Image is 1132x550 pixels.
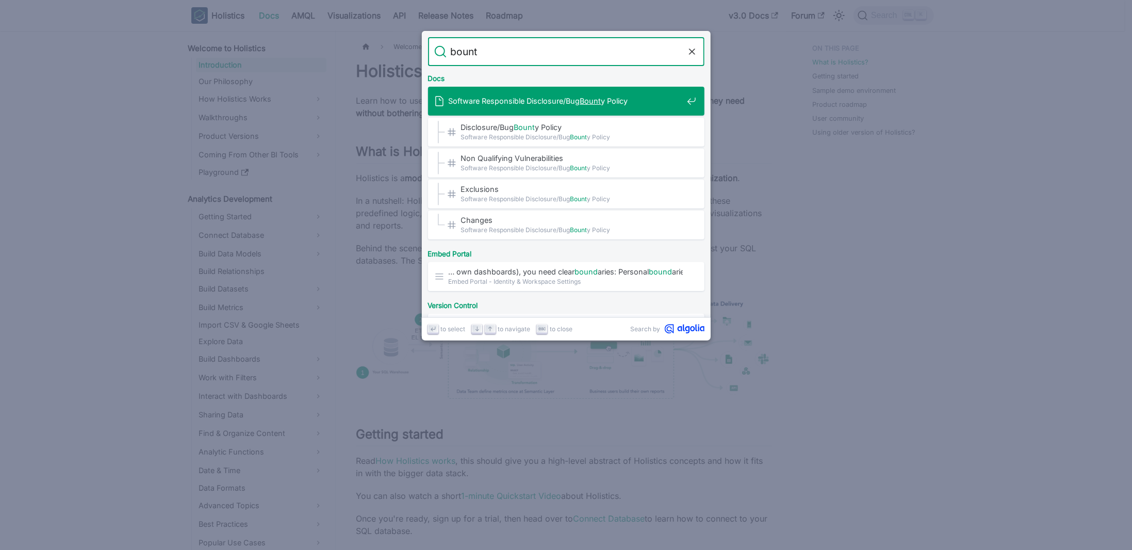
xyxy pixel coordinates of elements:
mark: Bount [570,226,587,234]
a: Exclusions​Software Responsible Disclosure/BugBounty Policy [428,180,704,208]
span: Exclusions​ [461,184,683,194]
input: Search docs [447,37,686,66]
svg: Arrow down [473,325,481,333]
svg: Arrow up [486,325,494,333]
span: Software Responsible Disclosure/Bug y Policy [461,194,683,204]
svg: Escape key [538,325,546,333]
svg: Enter key [429,325,437,333]
span: to select [441,324,466,334]
span: Embed Portal - Identity & Workspace Settings [449,277,683,286]
span: Disclosure/Bug y Policy​ [461,122,683,132]
a: Non Qualifying Vulnerabilities​Software Responsible Disclosure/BugBounty Policy [428,149,704,177]
a: Search byAlgolia [631,324,704,334]
div: Version Control [426,293,707,314]
span: … own dashboards), you need clear aries: Personal aries: Each user … [449,267,683,277]
span: Software Responsible Disclosure/Bug y Policy [461,225,683,235]
span: Software Responsible Disclosure/Bug y Policy [461,132,683,142]
mark: bound [649,267,672,276]
svg: Algolia [665,324,704,334]
span: to navigate [498,324,531,334]
span: to close [550,324,573,334]
a: … own dashboards), you need clearboundaries: Personalboundaries: Each user …Embed Portal - Identi... [428,262,704,291]
mark: Bount [570,164,587,172]
div: Embed Portal [426,241,707,262]
mark: Bount [570,195,587,203]
a: Changes​Software Responsible Disclosure/BugBounty Policy [428,211,704,239]
span: Changes​ [461,215,683,225]
div: Docs [426,66,707,87]
a: Disclosure/BugBounty Policy​Software Responsible Disclosure/BugBounty Policy [428,118,704,147]
mark: Bount [570,133,587,141]
mark: Bount [580,96,601,105]
mark: bound [575,267,598,276]
span: Software Responsible Disclosure/Bug y Policy [461,163,683,173]
a: Software Responsible Disclosure/BugBounty Policy [428,87,704,116]
mark: Bount [514,123,535,132]
a: Merge conflicts areboundto happen when you pull changes …Resolve Merge Conflicts [428,314,704,343]
span: Search by [631,324,661,334]
button: Clear the query [686,45,698,58]
span: Software Responsible Disclosure/Bug y Policy [449,96,683,106]
span: Non Qualifying Vulnerabilities​ [461,153,683,163]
